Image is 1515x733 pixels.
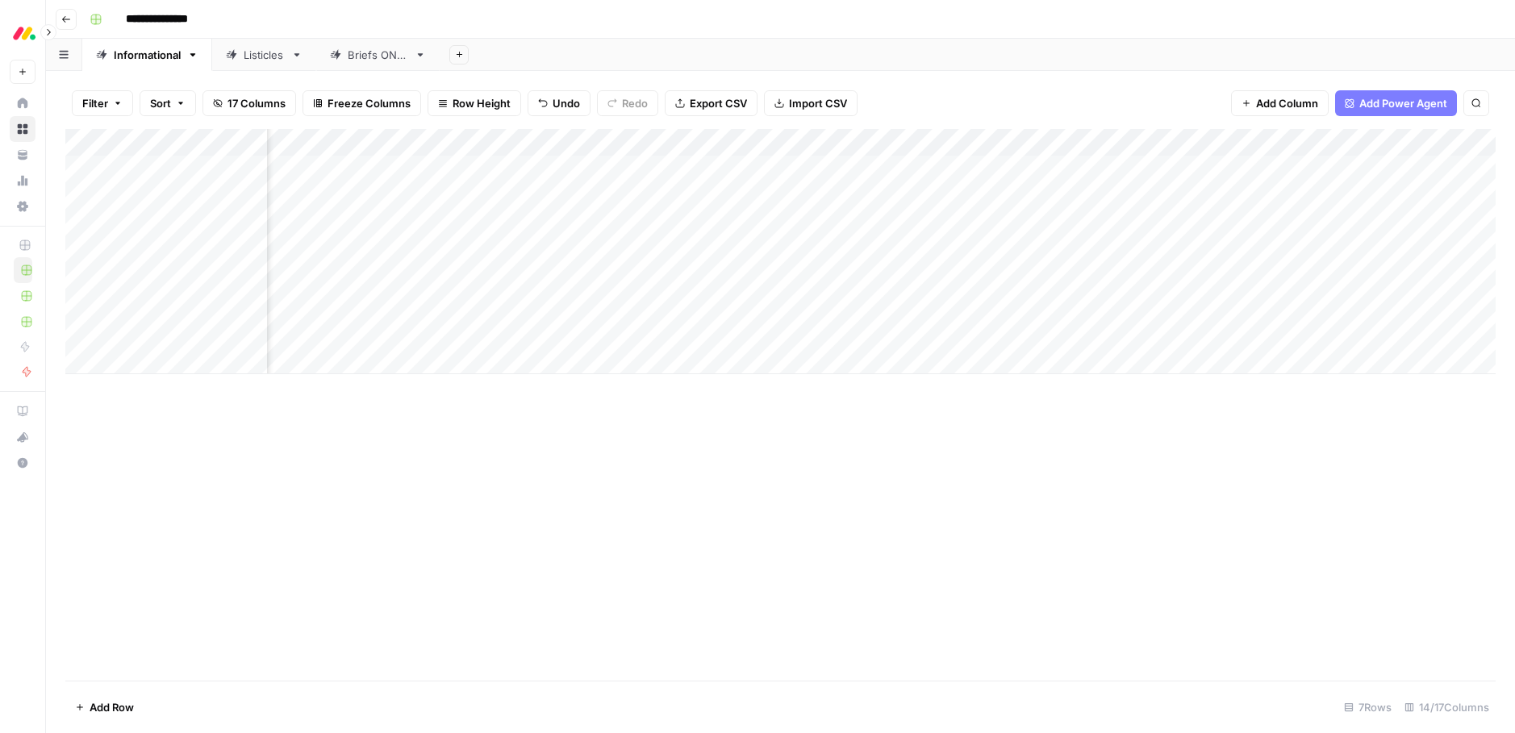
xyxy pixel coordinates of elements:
a: Home [10,90,35,116]
a: Settings [10,194,35,219]
button: Add Power Agent [1335,90,1457,116]
span: Add Column [1256,95,1318,111]
div: 7 Rows [1338,694,1398,720]
a: Listicles [212,39,316,71]
button: Redo [597,90,658,116]
span: Export CSV [690,95,747,111]
div: Briefs ONLY [348,47,408,63]
button: Filter [72,90,133,116]
button: Undo [528,90,591,116]
span: Filter [82,95,108,111]
div: Listicles [244,47,285,63]
div: Informational [114,47,181,63]
button: What's new? [10,424,35,450]
span: Sort [150,95,171,111]
button: Import CSV [764,90,858,116]
button: Workspace: Monday.com [10,13,35,53]
button: Export CSV [665,90,757,116]
button: Freeze Columns [303,90,421,116]
span: Freeze Columns [328,95,411,111]
img: Monday.com Logo [10,19,39,48]
a: Usage [10,168,35,194]
a: Briefs ONLY [316,39,440,71]
a: Informational [82,39,212,71]
a: Your Data [10,142,35,168]
span: 17 Columns [227,95,286,111]
button: Help + Support [10,450,35,476]
div: 14/17 Columns [1398,694,1496,720]
span: Undo [553,95,580,111]
button: Row Height [428,90,521,116]
button: Add Row [65,694,144,720]
button: Add Column [1231,90,1329,116]
span: Add Power Agent [1359,95,1447,111]
span: Import CSV [789,95,847,111]
span: Redo [622,95,648,111]
span: Add Row [90,699,134,715]
button: Sort [140,90,196,116]
div: What's new? [10,425,35,449]
button: 17 Columns [202,90,296,116]
a: Browse [10,116,35,142]
span: Row Height [453,95,511,111]
a: AirOps Academy [10,398,35,424]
